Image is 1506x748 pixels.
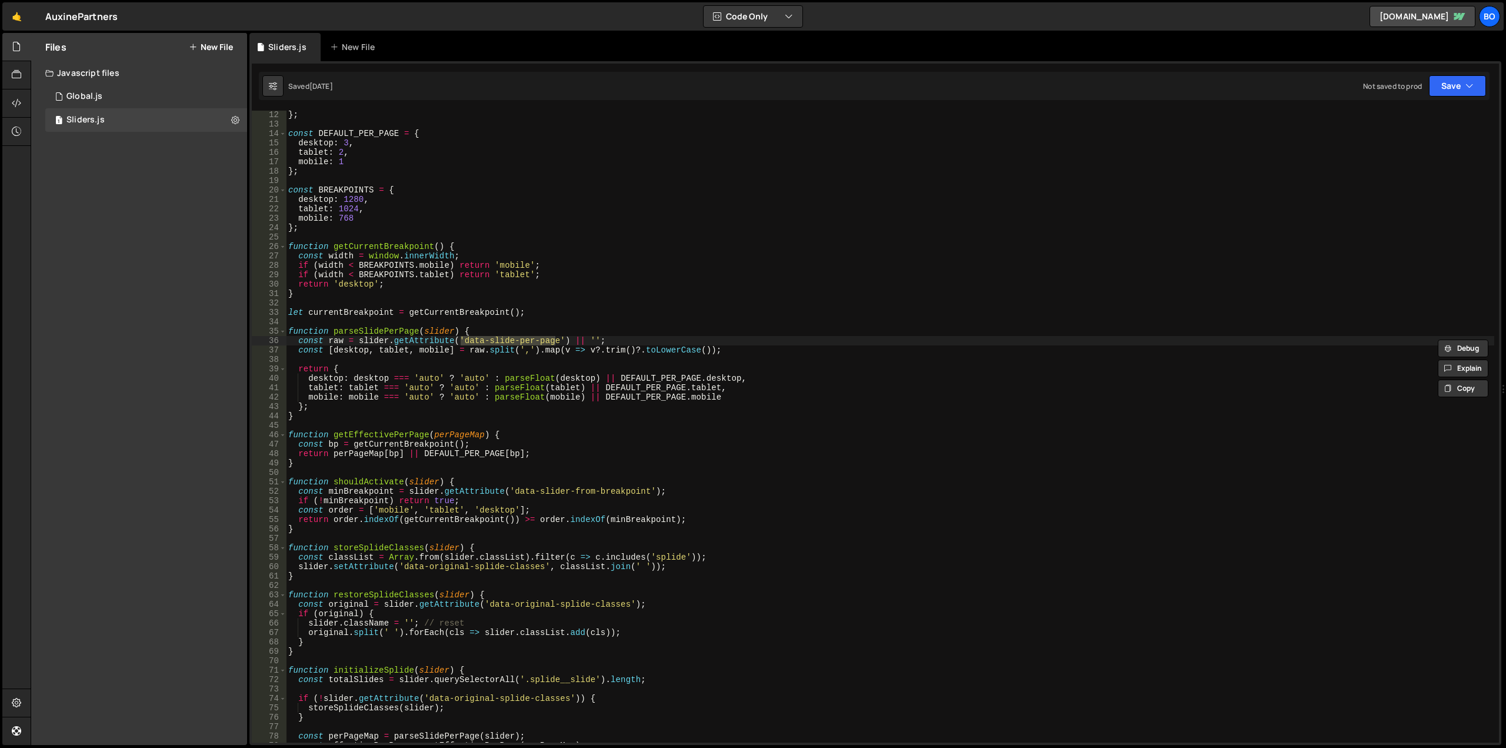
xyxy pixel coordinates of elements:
[66,115,105,125] div: Sliders.js
[252,562,286,571] div: 60
[252,345,286,355] div: 37
[252,647,286,656] div: 69
[252,383,286,393] div: 41
[252,223,286,232] div: 24
[252,270,286,280] div: 29
[252,487,286,496] div: 52
[252,637,286,647] div: 68
[45,41,66,54] h2: Files
[252,628,286,637] div: 67
[252,261,286,270] div: 28
[252,496,286,506] div: 53
[1429,75,1486,97] button: Save
[252,185,286,195] div: 20
[252,232,286,242] div: 25
[288,81,333,91] div: Saved
[45,108,247,132] div: 17331/48113.js
[252,298,286,308] div: 32
[66,91,102,102] div: Global.js
[189,42,233,52] button: New File
[252,458,286,468] div: 49
[252,317,286,327] div: 34
[1479,6,1500,27] a: Bo
[252,515,286,524] div: 55
[252,590,286,600] div: 63
[252,411,286,421] div: 44
[252,675,286,684] div: 72
[252,157,286,167] div: 17
[252,477,286,487] div: 51
[252,110,286,119] div: 12
[252,543,286,553] div: 58
[252,129,286,138] div: 14
[252,449,286,458] div: 48
[252,609,286,619] div: 65
[252,571,286,581] div: 61
[252,666,286,675] div: 71
[252,694,286,703] div: 74
[1438,360,1488,377] button: Explain
[252,534,286,543] div: 57
[252,684,286,694] div: 73
[1438,340,1488,357] button: Debug
[252,524,286,534] div: 56
[45,85,247,108] div: 17331/48112.js
[252,468,286,477] div: 50
[252,148,286,157] div: 16
[252,732,286,741] div: 78
[252,722,286,732] div: 77
[252,402,286,411] div: 43
[252,138,286,148] div: 15
[252,619,286,628] div: 66
[252,393,286,402] div: 42
[252,167,286,176] div: 18
[252,195,286,204] div: 21
[252,506,286,515] div: 54
[2,2,31,31] a: 🤙
[252,355,286,364] div: 38
[252,204,286,214] div: 22
[252,280,286,289] div: 30
[252,713,286,722] div: 76
[252,242,286,251] div: 26
[252,581,286,590] div: 62
[252,430,286,440] div: 46
[252,176,286,185] div: 19
[252,251,286,261] div: 27
[1363,81,1422,91] div: Not saved to prod
[309,81,333,91] div: [DATE]
[252,440,286,449] div: 47
[252,421,286,430] div: 45
[55,117,62,126] span: 1
[252,119,286,129] div: 13
[45,9,118,24] div: AuxinePartners
[252,553,286,562] div: 59
[1438,380,1488,397] button: Copy
[252,336,286,345] div: 36
[252,600,286,609] div: 64
[252,374,286,383] div: 40
[704,6,802,27] button: Code Only
[252,308,286,317] div: 33
[31,61,247,85] div: Javascript files
[252,289,286,298] div: 31
[1370,6,1475,27] a: [DOMAIN_NAME]
[252,656,286,666] div: 70
[252,364,286,374] div: 39
[268,41,306,53] div: Sliders.js
[252,214,286,223] div: 23
[252,327,286,336] div: 35
[252,703,286,713] div: 75
[330,41,379,53] div: New File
